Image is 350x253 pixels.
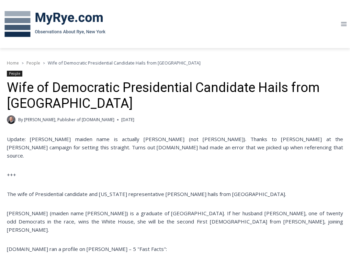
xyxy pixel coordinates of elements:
[43,61,45,66] span: >
[337,19,350,29] button: Open menu
[7,115,15,124] a: Author image
[48,60,201,66] span: Wife of Democratic Presidential Candidate Hails from [GEOGRAPHIC_DATA]
[7,190,343,198] p: The wife of Presidential candidate and [US_STATE] representative [PERSON_NAME] hails from [GEOGRA...
[7,209,343,234] p: [PERSON_NAME] (maiden name [PERSON_NAME]) is a graduate of [GEOGRAPHIC_DATA]. If her husband [PER...
[7,60,19,66] a: Home
[18,116,23,123] span: By
[7,59,343,66] nav: Breadcrumbs
[26,60,40,66] a: People
[22,61,24,66] span: >
[7,80,343,111] h1: Wife of Democratic Presidential Candidate Hails from [GEOGRAPHIC_DATA]
[7,135,343,160] p: Update: [PERSON_NAME] maiden name is actually [PERSON_NAME] (not [PERSON_NAME]). Thanks to [PERSO...
[7,71,22,77] a: People
[24,117,114,123] a: [PERSON_NAME], Publisher of [DOMAIN_NAME]
[121,116,134,123] time: [DATE]
[7,171,343,179] p: +++
[7,245,343,253] p: [DOMAIN_NAME] ran a profile on [PERSON_NAME] – 5 "Fast Facts":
